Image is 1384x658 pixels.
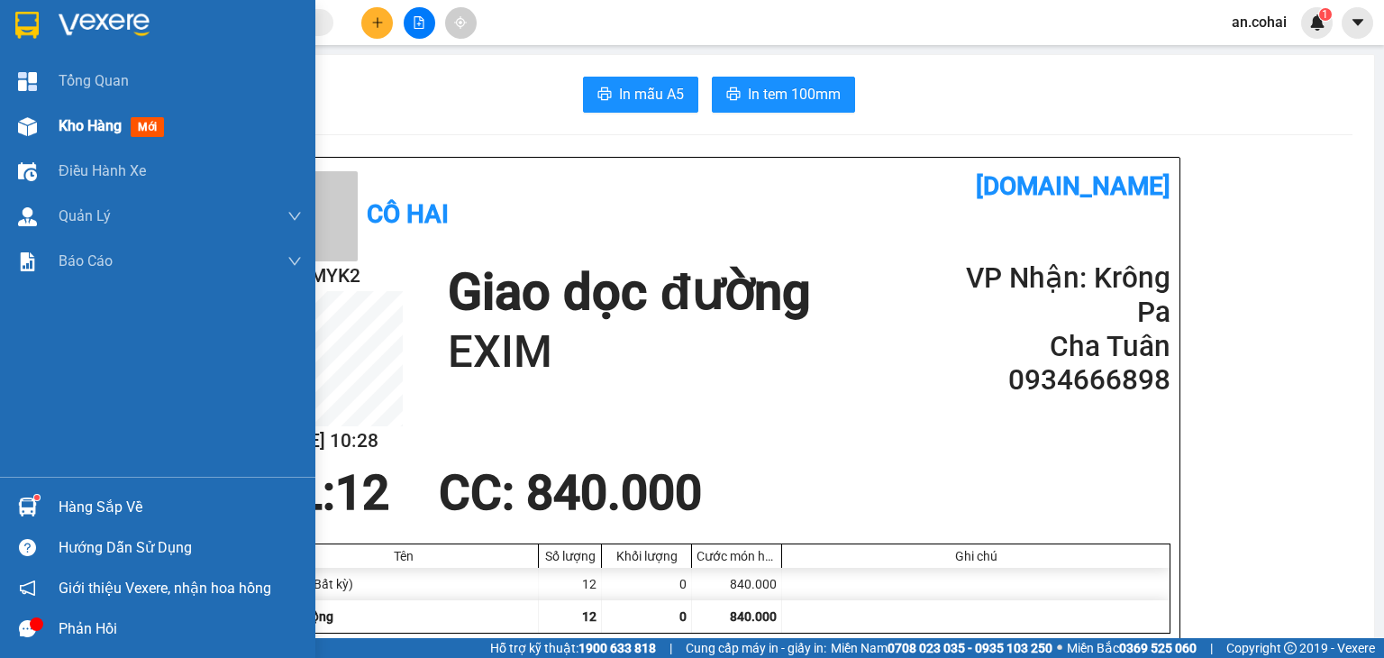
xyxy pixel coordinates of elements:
h2: 0934666898 [954,363,1170,398]
span: file-add [413,16,425,29]
div: Cước món hàng [697,549,777,563]
button: printerIn tem 100mm [712,77,855,113]
span: Giới thiệu Vexere, nhận hoa hồng [59,577,271,599]
h1: Giao dọc đường [448,261,810,324]
span: copyright [1284,642,1297,654]
button: plus [361,7,393,39]
sup: 1 [34,495,40,500]
span: Báo cáo [59,250,113,272]
h1: EXIM [448,324,810,381]
img: icon-new-feature [1309,14,1325,31]
div: Hướng dẫn sử dụng [59,535,302,562]
span: plus [371,16,384,29]
strong: 0708 023 035 - 0935 103 250 [888,641,1052,655]
div: 0 [602,568,692,600]
span: mới [131,117,164,137]
span: caret-down [1350,14,1366,31]
span: Miền Bắc [1067,638,1197,658]
img: warehouse-icon [18,162,37,181]
strong: 1900 633 818 [578,641,656,655]
span: notification [19,580,36,597]
span: Kho hàng [59,117,122,134]
span: message [19,620,36,637]
div: Tên [273,549,533,563]
img: dashboard-icon [18,72,37,91]
b: [DOMAIN_NAME] [976,171,1170,201]
span: an.cohai [1217,11,1301,33]
button: aim [445,7,477,39]
div: Số lượng [543,549,596,563]
sup: 1 [1319,8,1332,21]
img: warehouse-icon [18,117,37,136]
h2: TXIHMYK2 [268,261,403,291]
span: Cung cấp máy in - giấy in: [686,638,826,658]
div: Khối lượng [606,549,687,563]
div: Ghi chú [787,549,1165,563]
span: 1 [1322,8,1328,21]
span: In tem 100mm [748,83,841,105]
span: 0 [679,609,687,624]
span: Miền Nam [831,638,1052,658]
img: warehouse-icon [18,207,37,226]
span: In mẫu A5 [619,83,684,105]
span: down [287,254,302,269]
span: ⚪️ [1057,644,1062,652]
h2: [DATE] 10:28 [268,426,403,456]
div: Hàng sắp về [59,494,302,521]
span: printer [597,87,612,104]
h2: Cha Tuân [954,330,1170,364]
span: printer [726,87,741,104]
div: CC : 840.000 [428,466,713,520]
span: | [1210,638,1213,658]
h2: VP Nhận: Krông Pa [954,261,1170,330]
div: 840.000 [692,568,782,600]
span: aim [454,16,467,29]
span: Điều hành xe [59,160,146,182]
img: warehouse-icon [18,498,37,516]
span: down [287,209,302,224]
span: 12 [335,465,389,521]
strong: 0369 525 060 [1119,641,1197,655]
span: 12 [582,609,596,624]
img: logo-vxr [15,12,39,39]
button: caret-down [1342,7,1373,39]
button: file-add [404,7,435,39]
b: Cô Hai [367,199,449,229]
span: question-circle [19,539,36,556]
div: Phản hồi [59,616,302,643]
span: Hỗ trợ kỹ thuật: [490,638,656,658]
span: Tổng Quan [59,69,129,92]
button: printerIn mẫu A5 [583,77,698,113]
div: thung (Bất kỳ) [269,568,539,600]
span: Quản Lý [59,205,111,227]
span: 840.000 [730,609,777,624]
span: | [669,638,672,658]
div: 12 [539,568,602,600]
img: solution-icon [18,252,37,271]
